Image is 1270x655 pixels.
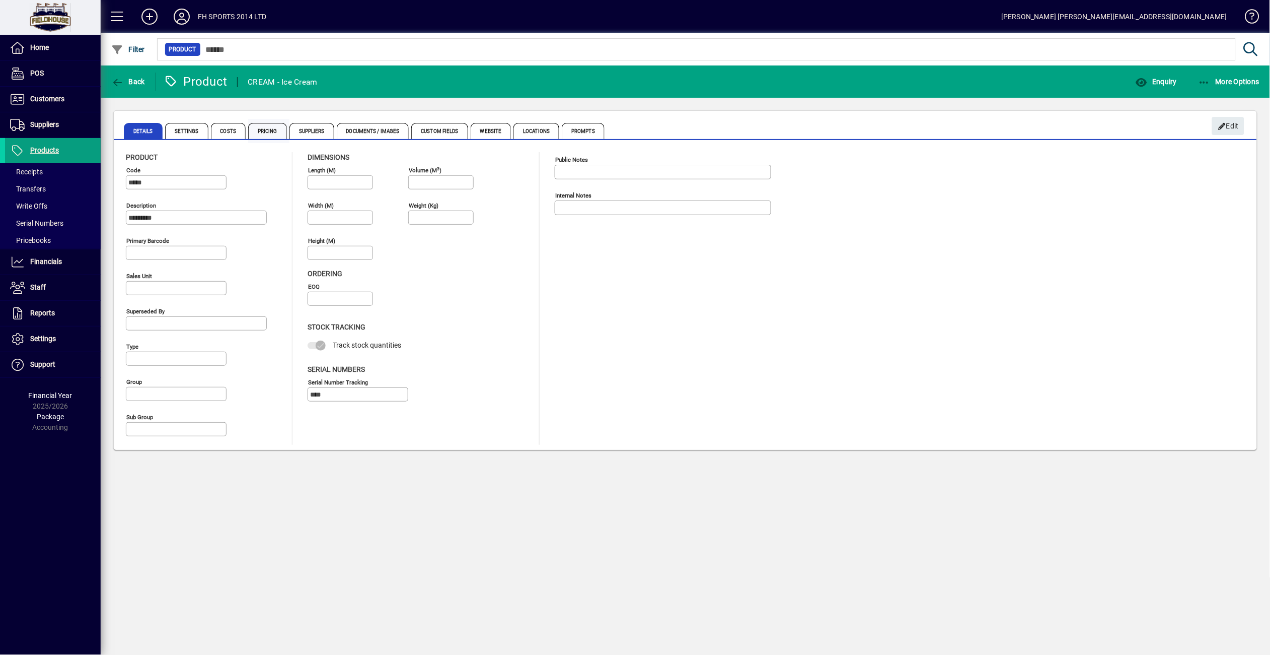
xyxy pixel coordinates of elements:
mat-label: Internal Notes [555,192,591,199]
mat-label: Code [126,167,140,174]
mat-label: Group [126,378,142,385]
span: POS [30,69,44,77]
a: Suppliers [5,112,101,138]
button: Edit [1212,117,1244,135]
span: Serial Numbers [308,365,365,373]
span: Home [30,43,49,51]
mat-label: Primary barcode [126,237,169,244]
mat-label: EOQ [308,283,320,290]
span: Pricebooks [10,236,51,244]
span: Stock Tracking [308,323,365,331]
button: Profile [166,8,198,26]
span: Documents / Images [337,123,409,139]
div: FH SPORTS 2014 LTD [198,9,266,25]
span: Product [126,153,158,161]
span: Receipts [10,168,43,176]
span: Staff [30,283,46,291]
a: Settings [5,326,101,352]
span: Package [37,413,64,421]
mat-label: Public Notes [555,156,588,163]
span: Settings [30,335,56,343]
button: More Options [1196,73,1262,91]
a: Customers [5,87,101,112]
mat-label: Width (m) [308,202,334,209]
mat-label: Sub group [126,414,153,421]
span: Locations [513,123,559,139]
span: Financial Year [29,391,72,400]
span: Pricing [248,123,287,139]
div: Product [164,74,228,90]
a: Write Offs [5,198,101,215]
mat-label: Serial Number tracking [308,378,368,385]
span: Reports [30,309,55,317]
div: CREAM - Ice Cream [248,74,317,90]
a: Staff [5,275,101,300]
span: Financials [30,257,62,266]
span: Ordering [308,270,342,278]
span: Track stock quantities [333,341,401,349]
span: Enquiry [1135,78,1177,86]
span: Product [169,44,196,54]
a: Receipts [5,163,101,180]
span: Transfers [10,185,46,193]
mat-label: Height (m) [308,237,335,244]
mat-label: Description [126,202,156,209]
span: Dimensions [308,153,349,161]
mat-label: Volume (m ) [409,167,441,174]
app-page-header-button: Back [101,73,156,91]
mat-label: Weight (Kg) [409,202,438,209]
button: Filter [109,40,147,58]
span: Back [111,78,145,86]
span: More Options [1199,78,1260,86]
mat-label: Length (m) [308,167,336,174]
span: Products [30,146,59,154]
button: Enquiry [1133,73,1179,91]
span: Suppliers [289,123,334,139]
span: Prompts [562,123,605,139]
a: Pricebooks [5,232,101,249]
div: [PERSON_NAME] [PERSON_NAME][EMAIL_ADDRESS][DOMAIN_NAME] [1001,9,1227,25]
span: Custom Fields [411,123,468,139]
span: Write Offs [10,202,47,210]
a: Support [5,352,101,377]
span: Edit [1218,118,1239,135]
mat-label: Sales unit [126,273,152,280]
span: Suppliers [30,120,59,128]
a: Home [5,35,101,60]
mat-label: Type [126,343,138,350]
span: Costs [211,123,246,139]
span: Customers [30,95,64,103]
a: Reports [5,301,101,326]
span: Serial Numbers [10,219,63,227]
a: Financials [5,249,101,275]
button: Back [109,73,147,91]
a: Knowledge Base [1237,2,1257,35]
button: Add [133,8,166,26]
sup: 3 [437,166,439,171]
span: Details [124,123,163,139]
span: Support [30,360,55,368]
span: Website [471,123,511,139]
a: POS [5,61,101,86]
a: Serial Numbers [5,215,101,232]
span: Filter [111,45,145,53]
span: Settings [165,123,208,139]
mat-label: Superseded by [126,308,165,315]
a: Transfers [5,180,101,198]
